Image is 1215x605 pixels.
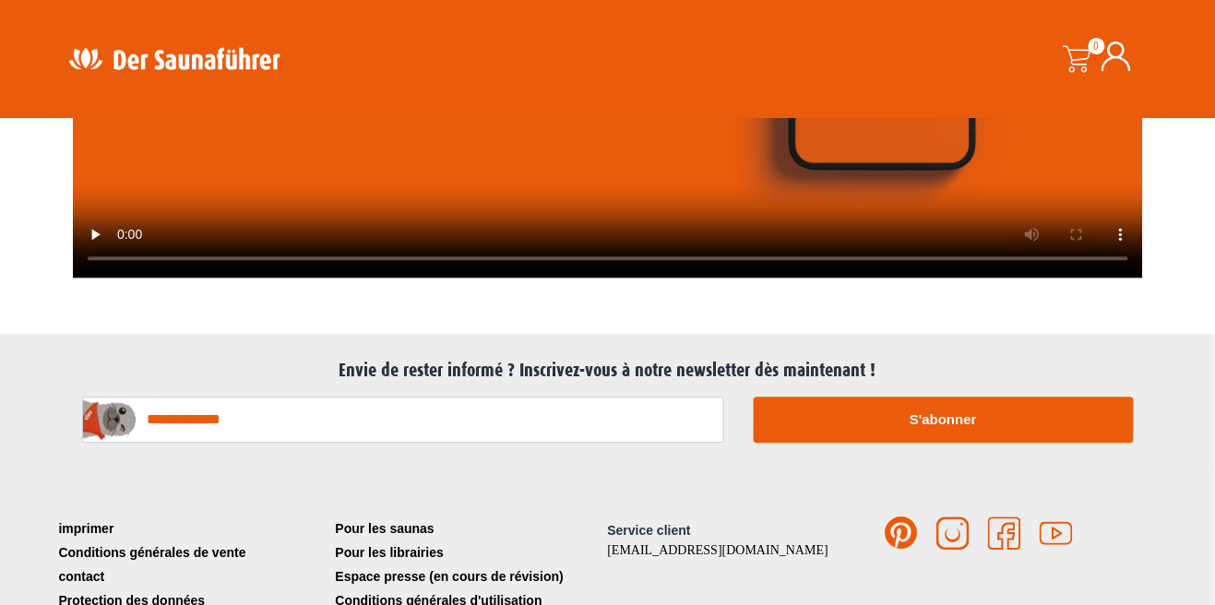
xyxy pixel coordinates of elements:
a: contact [54,564,331,588]
font: Pour les saunas [336,521,435,536]
a: Espace presse (en cours de révision) [331,564,608,588]
font: 0 [1094,40,1100,53]
font: Conditions générales de vente [59,545,246,560]
font: imprimer [59,521,114,536]
font: S'abonner [910,411,977,427]
font: contact [59,569,105,584]
button: S'abonner [754,397,1134,443]
a: [EMAIL_ADDRESS][DOMAIN_NAME] [608,543,829,557]
font: Pour les librairies [336,545,445,560]
a: imprimer [54,516,331,540]
a: Conditions générales de vente [54,540,331,564]
a: Pour les saunas [331,516,608,540]
a: Pour les librairies [331,540,608,564]
font: Espace presse (en cours de révision) [336,569,564,584]
font: Service client [608,523,691,538]
font: Envie de rester informé ? Inscrivez-vous à notre newsletter dès maintenant ! [339,360,876,381]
